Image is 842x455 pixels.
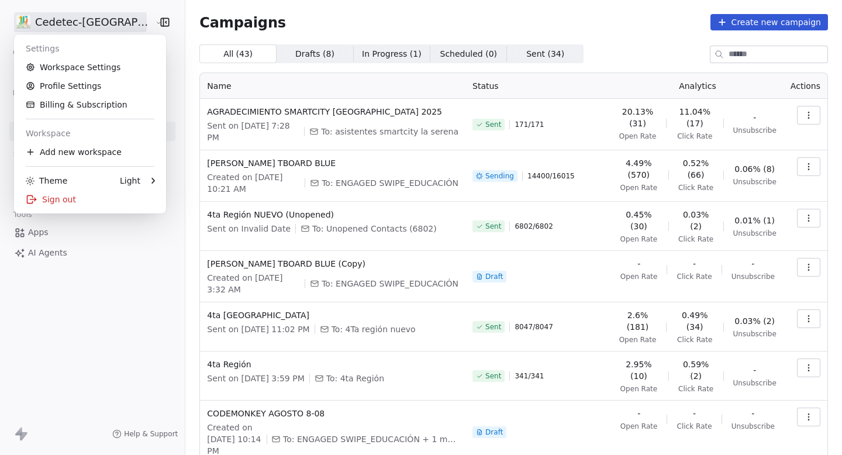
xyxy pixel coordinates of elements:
a: Workspace Settings [19,58,161,77]
div: Workspace [19,124,161,143]
div: Add new workspace [19,143,161,161]
a: Billing & Subscription [19,95,161,114]
div: Settings [19,39,161,58]
div: Theme [26,175,67,187]
div: Sign out [19,190,161,209]
div: Light [120,175,140,187]
a: Profile Settings [19,77,161,95]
